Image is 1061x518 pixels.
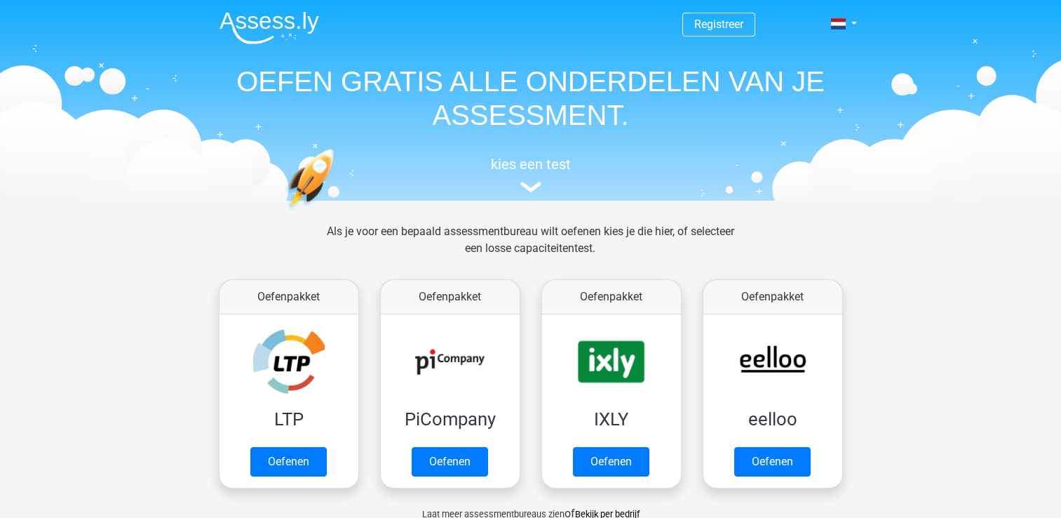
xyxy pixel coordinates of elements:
[208,156,853,173] h5: kies een test
[316,223,745,274] div: Als je voor een bepaald assessmentbureau wilt oefenen kies je die hier, of selecteer een losse ca...
[520,182,541,192] img: assessment
[208,65,853,132] h1: OEFEN GRATIS ALLE ONDERDELEN VAN JE ASSESSMENT.
[250,447,327,477] a: Oefenen
[573,447,649,477] a: Oefenen
[219,11,319,44] img: Assessly
[208,156,853,193] a: kies een test
[694,18,743,31] a: Registreer
[412,447,488,477] a: Oefenen
[734,447,811,477] a: Oefenen
[285,149,388,276] img: oefenen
